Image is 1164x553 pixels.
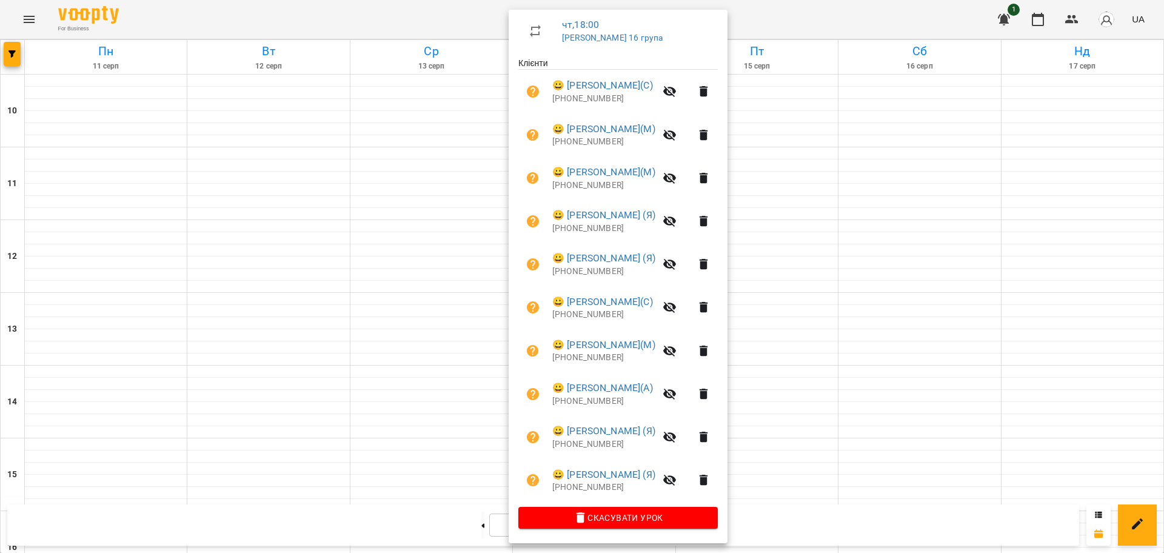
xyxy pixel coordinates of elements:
[552,251,655,266] a: 😀 [PERSON_NAME] (Я)
[552,481,655,494] p: [PHONE_NUMBER]
[518,250,547,279] button: Візит ще не сплачено. Додати оплату?
[562,33,663,42] a: [PERSON_NAME] 16 група
[518,423,547,452] button: Візит ще не сплачено. Додати оплату?
[518,121,547,150] button: Візит ще не сплачено. Додати оплату?
[552,122,655,136] a: 😀 [PERSON_NAME](М)
[518,293,547,322] button: Візит ще не сплачено. Додати оплату?
[552,309,655,321] p: [PHONE_NUMBER]
[528,511,708,525] span: Скасувати Урок
[552,468,655,482] a: 😀 [PERSON_NAME] (Я)
[552,78,653,93] a: 😀 [PERSON_NAME](С)
[552,223,655,235] p: [PHONE_NUMBER]
[552,136,655,148] p: [PHONE_NUMBER]
[518,507,718,529] button: Скасувати Урок
[518,164,547,193] button: Візит ще не сплачено. Додати оплату?
[552,381,653,395] a: 😀 [PERSON_NAME](А)
[552,295,653,309] a: 😀 [PERSON_NAME](С)
[552,179,655,192] p: [PHONE_NUMBER]
[552,165,655,179] a: 😀 [PERSON_NAME](М)
[518,337,547,366] button: Візит ще не сплачено. Додати оплату?
[552,438,655,451] p: [PHONE_NUMBER]
[562,19,599,30] a: чт , 18:00
[518,207,547,236] button: Візит ще не сплачено. Додати оплату?
[552,93,655,105] p: [PHONE_NUMBER]
[518,466,547,495] button: Візит ще не сплачено. Додати оплату?
[552,424,655,438] a: 😀 [PERSON_NAME] (Я)
[518,77,547,106] button: Візит ще не сплачено. Додати оплату?
[552,208,655,223] a: 😀 [PERSON_NAME] (Я)
[552,338,655,352] a: 😀 [PERSON_NAME](М)
[552,266,655,278] p: [PHONE_NUMBER]
[552,395,655,407] p: [PHONE_NUMBER]
[552,352,655,364] p: [PHONE_NUMBER]
[518,380,547,409] button: Візит ще не сплачено. Додати оплату?
[518,57,718,506] ul: Клієнти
